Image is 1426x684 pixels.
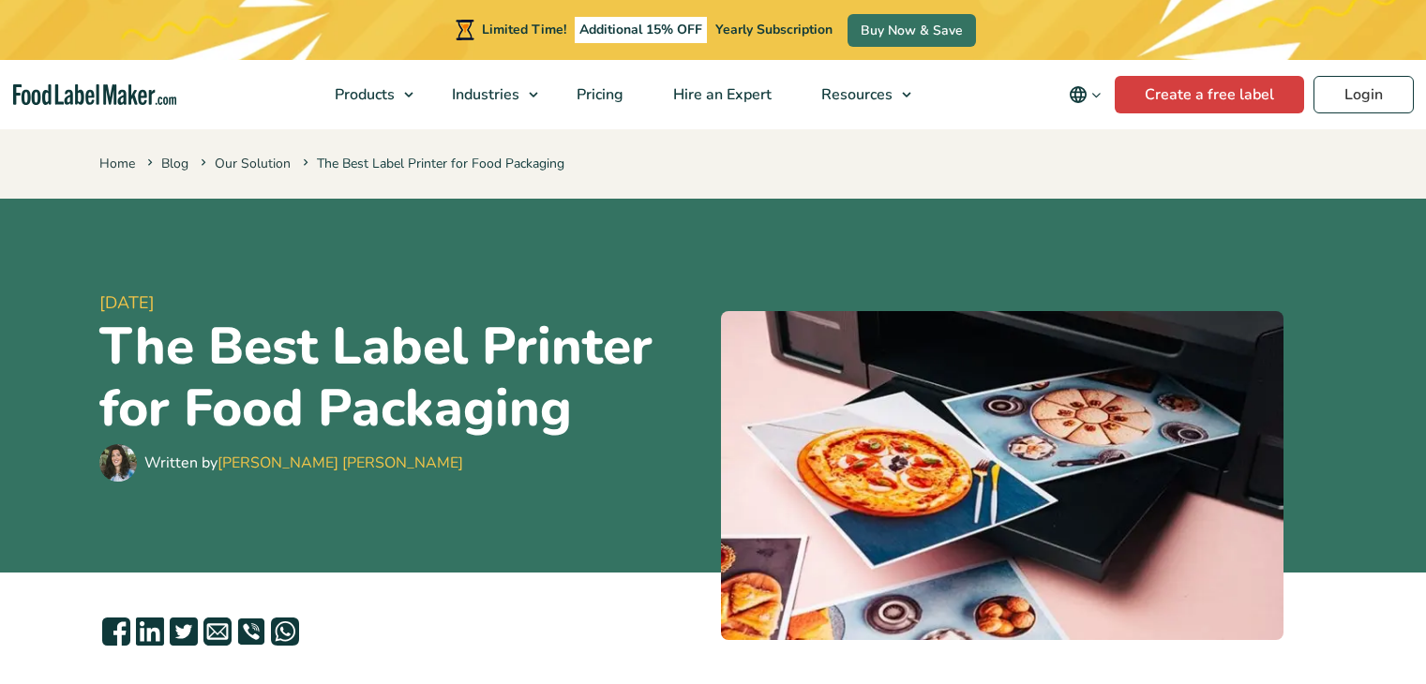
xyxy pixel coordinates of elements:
span: Limited Time! [482,21,566,38]
span: The Best Label Printer for Food Packaging [299,155,564,172]
a: [PERSON_NAME] [PERSON_NAME] [218,453,463,473]
a: Products [310,60,423,129]
a: Food Label Maker homepage [13,84,177,106]
span: Industries [446,84,521,105]
h1: The Best Label Printer for Food Packaging [99,316,706,439]
span: [DATE] [99,290,706,316]
a: Hire an Expert [649,60,792,129]
a: Resources [797,60,921,129]
span: Additional 15% OFF [575,17,707,43]
a: Industries [428,60,548,129]
span: Products [329,84,397,105]
img: Maria Abi Hanna - Food Label Maker [99,444,137,482]
a: Buy Now & Save [848,14,976,47]
a: Login [1313,76,1414,113]
a: Home [99,155,135,172]
span: Pricing [571,84,625,105]
button: Change language [1056,76,1115,113]
span: Resources [816,84,894,105]
a: Our Solution [215,155,291,172]
a: Blog [161,155,188,172]
a: Pricing [552,60,644,129]
span: Hire an Expert [668,84,773,105]
span: Yearly Subscription [715,21,833,38]
a: Create a free label [1115,76,1304,113]
div: Written by [144,452,463,474]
